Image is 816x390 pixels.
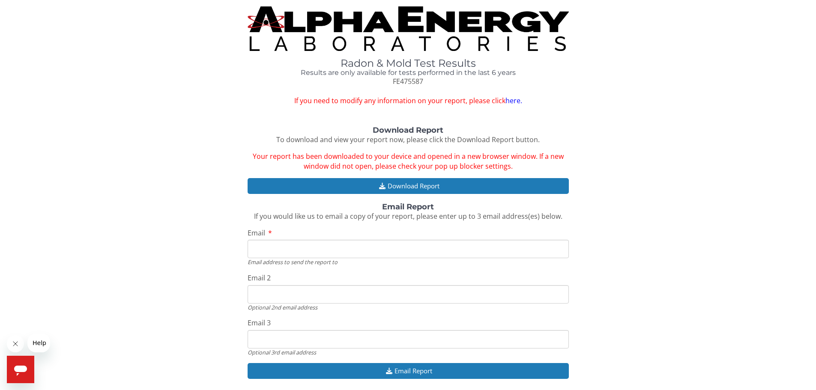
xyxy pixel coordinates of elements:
button: Email Report [248,363,569,379]
img: TightCrop.jpg [248,6,569,51]
span: Email 3 [248,318,271,327]
iframe: Message from company [27,333,50,352]
a: here. [505,96,522,105]
span: If you need to modify any information on your report, please click [248,96,569,106]
h4: Results are only available for tests performed in the last 6 years [248,69,569,77]
strong: Email Report [382,202,434,211]
span: To download and view your report now, please click the Download Report button. [276,135,540,144]
button: Download Report [248,178,569,194]
iframe: Button to launch messaging window [7,356,34,383]
span: FE475587 [393,77,423,86]
div: Email address to send the report to [248,258,569,266]
h1: Radon & Mold Test Results [248,58,569,69]
span: Your report has been downloaded to your device and opened in a new browser window. If a new windo... [253,152,564,171]
span: If you would like us to email a copy of your report, please enter up to 3 email address(es) below. [254,211,562,221]
span: Email [248,228,265,238]
span: Email 2 [248,273,271,283]
div: Optional 3rd email address [248,348,569,356]
iframe: Close message [7,335,24,352]
strong: Download Report [373,125,443,135]
div: Optional 2nd email address [248,304,569,311]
